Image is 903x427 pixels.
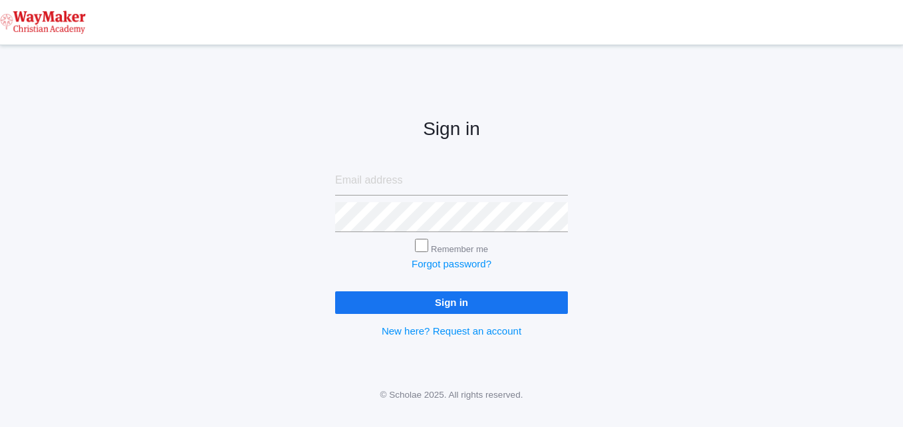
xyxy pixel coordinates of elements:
[335,291,568,313] input: Sign in
[431,244,488,254] label: Remember me
[382,325,521,337] a: New here? Request an account
[412,258,491,269] a: Forgot password?
[335,119,568,140] h2: Sign in
[335,166,568,196] input: Email address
